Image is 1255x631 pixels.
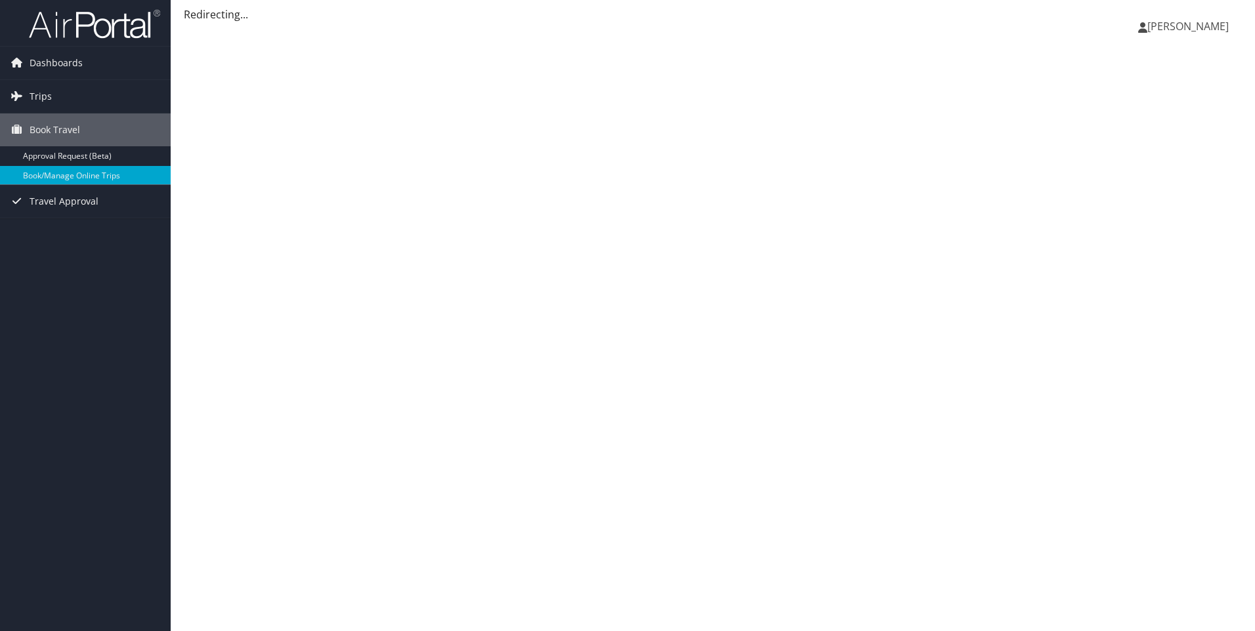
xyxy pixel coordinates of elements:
a: [PERSON_NAME] [1138,7,1242,46]
span: [PERSON_NAME] [1147,19,1229,33]
div: Redirecting... [184,7,1242,22]
span: Dashboards [30,47,83,79]
span: Book Travel [30,113,80,146]
span: Travel Approval [30,185,98,218]
span: Trips [30,80,52,113]
img: airportal-logo.png [29,9,160,39]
